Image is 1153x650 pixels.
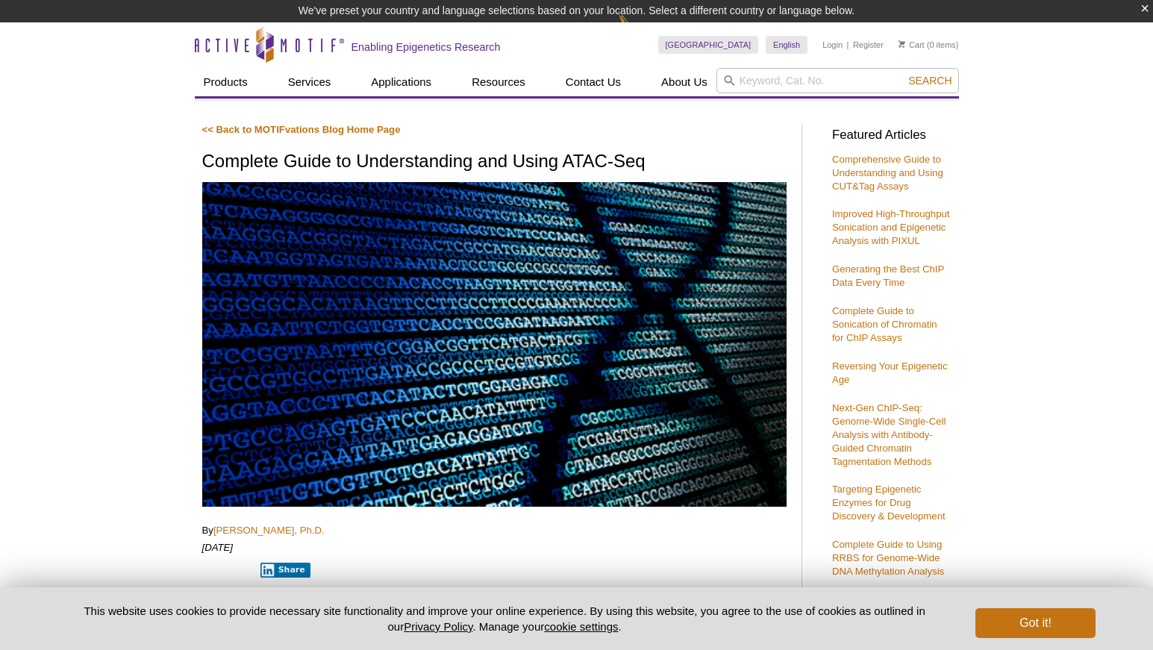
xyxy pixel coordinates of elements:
a: Complete Guide to Sonication of Chromatin for ChIP Assays [832,305,937,343]
span: Search [908,75,952,87]
a: Complete Guide to Using RRBS for Genome-Wide DNA Methylation Analysis [832,539,944,577]
a: Comprehensive Guide to Understanding and Using CUT&Tag Assays [832,154,943,192]
a: Improved High-Throughput Sonication and Epigenetic Analysis with PIXUL [832,208,950,246]
li: | [847,36,849,54]
a: Reversing Your Epigenetic Age [832,360,948,385]
a: [PERSON_NAME], Ph.D. [213,525,325,536]
h3: Featured Articles [832,129,952,142]
a: Contact Us [557,68,630,96]
a: Applications [362,68,440,96]
a: Services [279,68,340,96]
a: Targeting Epigenetic Enzymes for Drug Discovery & Development [832,484,946,522]
a: Register [853,40,884,50]
a: Generating the Best ChIP Data Every Time [832,263,944,288]
a: Products [195,68,257,96]
a: << Back to MOTIFvations Blog Home Page [202,124,401,135]
img: ATAC-Seq [202,182,787,507]
li: (0 items) [899,36,959,54]
h2: Enabling Epigenetics Research [351,40,501,54]
a: Next-Gen ChIP-Seq: Genome-Wide Single-Cell Analysis with Antibody-Guided Chromatin Tagmentation M... [832,402,946,467]
button: Got it! [975,608,1095,638]
a: Login [822,40,843,50]
button: Search [904,74,956,87]
a: Cart [899,40,925,50]
button: cookie settings [544,620,618,633]
a: Resources [463,68,534,96]
h1: Complete Guide to Understanding and Using ATAC-Seq [202,151,787,173]
iframe: X Post Button [202,562,251,577]
button: Share [260,563,310,578]
img: Your Cart [899,40,905,48]
img: Change Here [618,11,657,46]
input: Keyword, Cat. No. [716,68,959,93]
a: About Us [652,68,716,96]
a: Privacy Policy [404,620,472,633]
p: By [202,524,787,537]
a: English [766,36,807,54]
em: [DATE] [202,542,234,553]
p: This website uses cookies to provide necessary site functionality and improve your online experie... [58,603,952,634]
a: [GEOGRAPHIC_DATA] [658,36,759,54]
